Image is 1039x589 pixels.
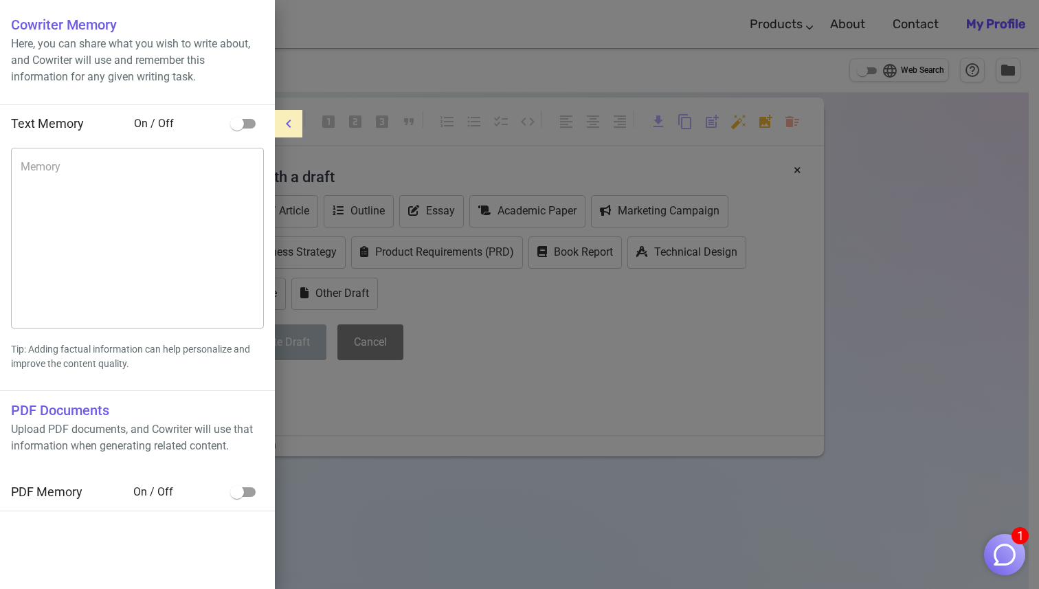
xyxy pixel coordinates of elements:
h6: Cowriter Memory [11,14,264,36]
span: On / Off [134,115,224,132]
img: Close chat [992,542,1018,568]
span: PDF Memory [11,485,82,499]
span: On / Off [133,484,224,500]
p: Here, you can share what you wish to write about, and Cowriter will use and remember this informa... [11,36,264,85]
span: 1 [1012,527,1029,544]
h6: PDF Documents [11,399,264,421]
button: menu [275,110,302,137]
span: Text Memory [11,116,84,131]
p: Upload PDF documents, and Cowriter will use that information when generating related content. [11,421,264,454]
p: Tip: Adding factual information can help personalize and improve the content quality. [11,342,264,371]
